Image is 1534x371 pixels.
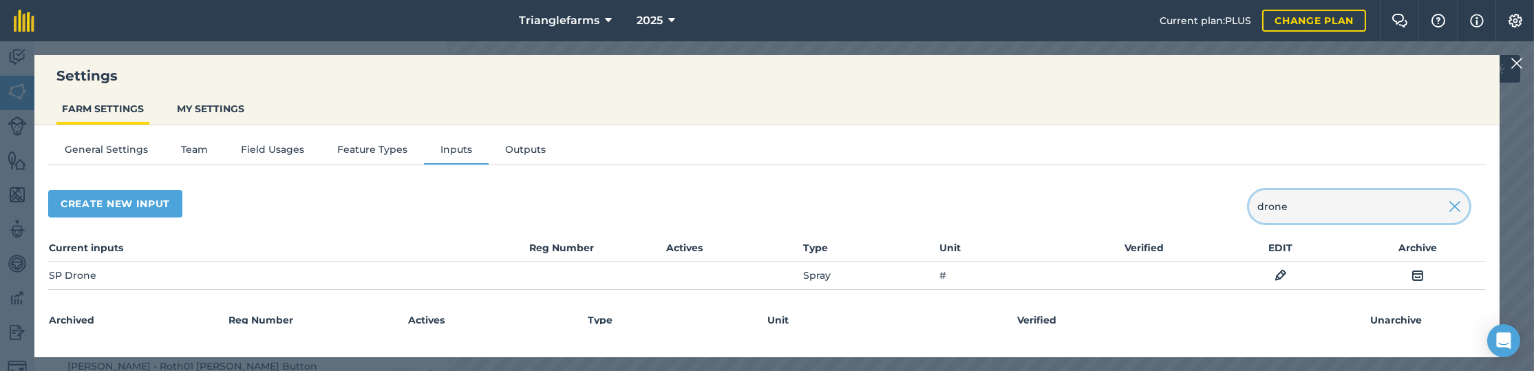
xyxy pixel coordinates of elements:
[1470,12,1484,29] img: svg+xml;base64,PHN2ZyB4bWxucz0iaHR0cDovL3d3dy53My5vcmcvMjAwMC9zdmciIHdpZHRoPSIxNyIgaGVpZ2h0PSIxNy...
[48,142,164,162] button: General Settings
[56,96,149,122] button: FARM SETTINGS
[529,240,665,262] th: Reg Number
[1392,14,1408,28] img: Two speech bubbles overlapping with the left bubble in the forefront
[802,262,939,290] td: Spray
[1412,267,1424,284] img: svg+xml;base64,PHN2ZyB4bWxucz0iaHR0cDovL3d3dy53My5vcmcvMjAwMC9zdmciIHdpZHRoPSIxOCIgaGVpZ2h0PSIyNC...
[587,312,767,333] th: Type
[1511,55,1523,72] img: svg+xml;base64,PHN2ZyB4bWxucz0iaHR0cDovL3d3dy53My5vcmcvMjAwMC9zdmciIHdpZHRoPSIyMiIgaGVpZ2h0PSIzMC...
[48,240,527,262] th: Current inputs
[1487,324,1520,357] div: Open Intercom Messenger
[424,142,489,162] button: Inputs
[1262,10,1366,32] a: Change plan
[947,312,1127,333] th: Verified
[224,142,321,162] button: Field Usages
[939,262,1076,290] td: #
[665,240,802,262] th: Actives
[48,190,182,218] button: Create new input
[767,312,947,333] th: Unit
[321,142,424,162] button: Feature Types
[48,312,228,333] th: Archived
[1507,14,1524,28] img: A cog icon
[1275,267,1287,284] img: svg+xml;base64,PHN2ZyB4bWxucz0iaHR0cDovL3d3dy53My5vcmcvMjAwMC9zdmciIHdpZHRoPSIxOCIgaGVpZ2h0PSIyNC...
[14,10,34,32] img: fieldmargin Logo
[1213,240,1350,262] th: EDIT
[1160,13,1251,28] span: Current plan : PLUS
[939,240,1076,262] th: Unit
[1449,198,1461,215] img: svg+xml;base64,PHN2ZyB4bWxucz0iaHR0cDovL3d3dy53My5vcmcvMjAwMC9zdmciIHdpZHRoPSIyMiIgaGVpZ2h0PSIzMC...
[171,96,250,122] button: MY SETTINGS
[48,262,527,290] td: SP Drone
[1430,14,1447,28] img: A question mark icon
[1249,190,1469,223] input: Search
[489,142,562,162] button: Outputs
[228,312,407,333] th: Reg Number
[407,312,587,333] th: Actives
[164,142,224,162] button: Team
[1306,312,1486,333] th: Unarchive
[1349,240,1486,262] th: Archive
[1076,240,1213,262] th: Verified
[519,12,599,29] span: Trianglefarms
[34,66,1500,85] h3: Settings
[802,240,939,262] th: Type
[637,12,663,29] span: 2025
